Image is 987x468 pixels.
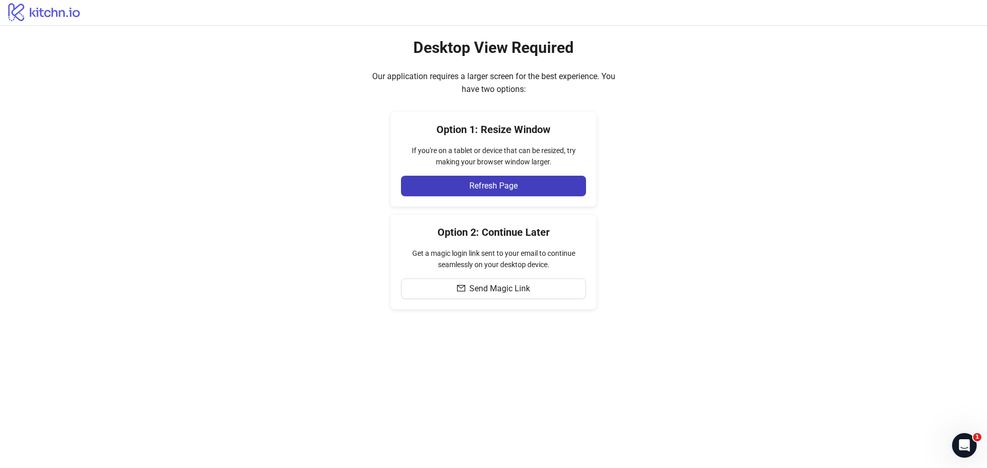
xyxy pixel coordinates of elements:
[469,284,530,293] span: Send Magic Link
[413,38,574,58] h2: Desktop View Required
[401,122,586,137] h4: Option 1: Resize Window
[401,278,586,299] button: Send Magic Link
[401,248,586,270] div: Get a magic login link sent to your email to continue seamlessly on your desktop device.
[457,284,465,292] span: mail
[973,433,981,441] span: 1
[401,176,586,196] button: Refresh Page
[401,225,586,239] h4: Option 2: Continue Later
[469,181,518,191] span: Refresh Page
[401,145,586,167] div: If you're on a tablet or device that can be resized, try making your browser window larger.
[952,433,977,458] iframe: Intercom live chat
[365,70,622,96] div: Our application requires a larger screen for the best experience. You have two options:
